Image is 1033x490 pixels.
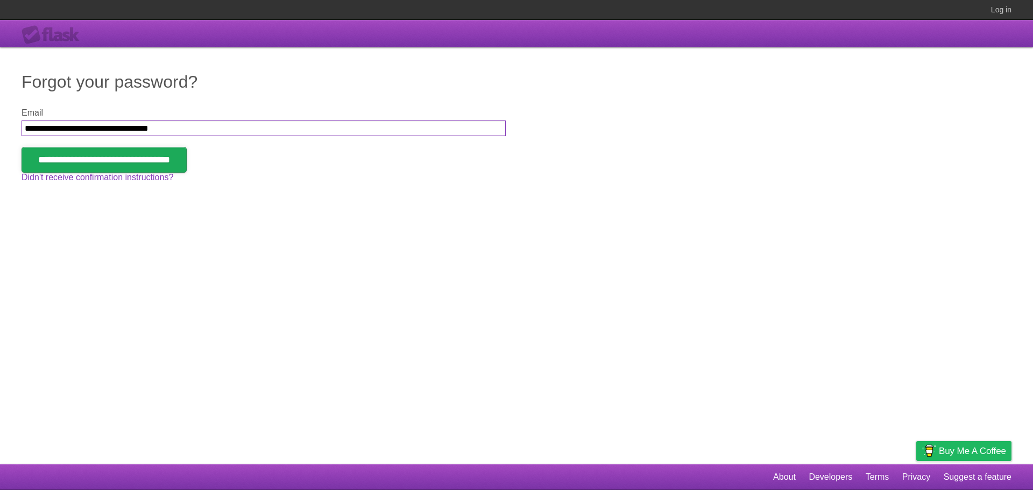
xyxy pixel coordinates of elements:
[922,442,936,460] img: Buy me a coffee
[22,25,86,45] div: Flask
[22,108,506,118] label: Email
[939,442,1006,460] span: Buy me a coffee
[866,467,889,487] a: Terms
[944,467,1011,487] a: Suggest a feature
[902,467,930,487] a: Privacy
[916,441,1011,461] a: Buy me a coffee
[22,173,173,182] a: Didn't receive confirmation instructions?
[22,69,1011,95] h1: Forgot your password?
[809,467,852,487] a: Developers
[773,467,796,487] a: About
